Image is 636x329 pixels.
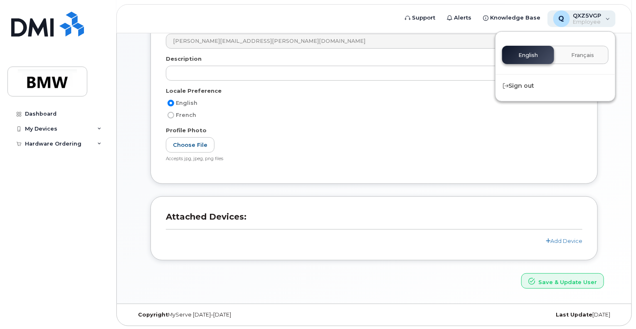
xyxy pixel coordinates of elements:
div: Accepts jpg, jpeg, png files [166,156,576,162]
label: Profile Photo [166,126,207,134]
span: French [176,112,196,118]
button: Save & Update User [521,273,604,289]
div: QXZ5VGP [547,10,616,27]
label: Description [166,55,202,63]
div: MyServe [DATE]–[DATE] [132,312,293,318]
input: French [168,112,174,119]
span: QXZ5VGP [573,12,601,19]
a: Knowledge Base [478,10,547,26]
a: Add Device [546,237,582,244]
span: Support [412,14,436,22]
strong: Copyright [138,312,168,318]
a: Support [399,10,441,26]
span: Q [559,14,565,24]
label: Choose File [166,137,214,153]
span: Alerts [454,14,472,22]
span: Employee [573,19,601,25]
strong: Last Update [556,312,592,318]
div: [DATE] [455,312,616,318]
span: Français [571,52,594,59]
iframe: Messenger Launcher [600,293,630,323]
a: Alerts [441,10,478,26]
input: English [168,100,174,106]
div: Sign out [495,78,615,94]
label: Locale Preference [166,87,222,95]
h3: Attached Devices: [166,212,582,230]
span: English [176,100,197,106]
span: Knowledge Base [491,14,541,22]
